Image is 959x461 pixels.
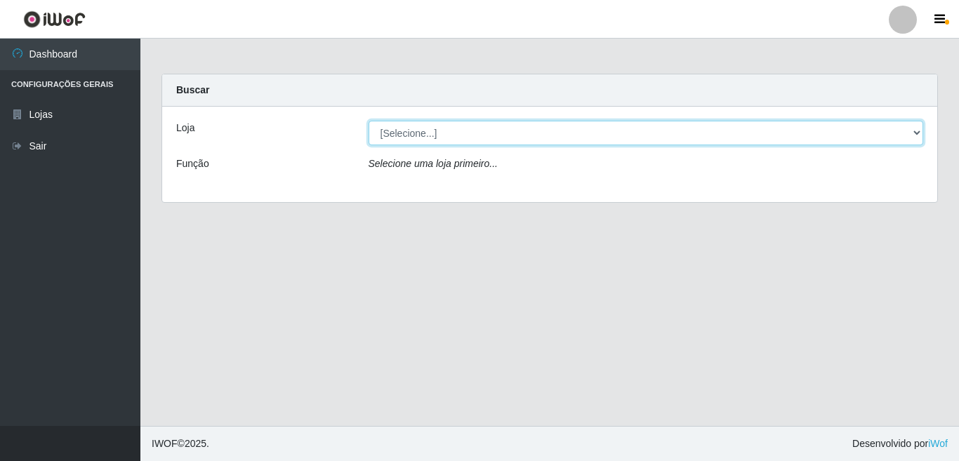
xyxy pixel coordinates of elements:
[928,438,948,449] a: iWof
[369,158,498,169] i: Selecione uma loja primeiro...
[152,438,178,449] span: IWOF
[176,121,194,135] label: Loja
[23,11,86,28] img: CoreUI Logo
[176,84,209,95] strong: Buscar
[152,436,209,451] span: © 2025 .
[852,436,948,451] span: Desenvolvido por
[176,156,209,171] label: Função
